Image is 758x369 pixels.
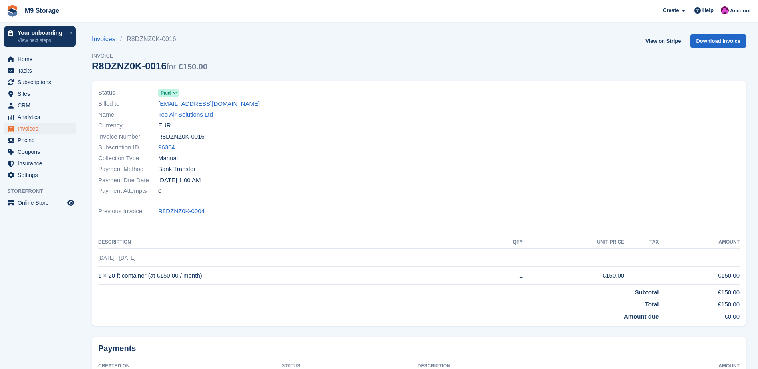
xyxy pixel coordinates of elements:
[18,197,66,208] span: Online Store
[663,6,679,14] span: Create
[18,88,66,99] span: Sites
[158,132,205,141] span: R8DZNZ0K-0016
[179,62,207,71] span: €150.00
[659,297,740,309] td: €150.00
[4,111,76,123] a: menu
[92,34,207,44] nav: breadcrumbs
[7,187,80,195] span: Storefront
[642,34,684,48] a: View on Stripe
[158,165,195,174] span: Bank Transfer
[624,236,659,249] th: Tax
[98,143,158,152] span: Subscription ID
[18,146,66,157] span: Coupons
[158,186,161,196] span: 0
[624,313,659,320] strong: Amount due
[659,267,740,285] td: €150.00
[98,255,135,261] span: [DATE] - [DATE]
[4,146,76,157] a: menu
[98,186,158,196] span: Payment Attempts
[98,132,158,141] span: Invoice Number
[18,65,66,76] span: Tasks
[690,34,746,48] a: Download Invoice
[659,284,740,297] td: €150.00
[730,7,751,15] span: Account
[18,30,65,36] p: Your onboarding
[98,267,486,285] td: 1 × 20 ft container (at €150.00 / month)
[702,6,714,14] span: Help
[523,267,624,285] td: €150.00
[4,197,76,208] a: menu
[98,121,158,130] span: Currency
[158,176,201,185] time: 2025-08-24 00:00:00 UTC
[6,5,18,17] img: stora-icon-8386f47178a22dfd0bd8f6a31ec36ba5ce8667c1dd55bd0f319d3a0aa187defe.svg
[98,165,158,174] span: Payment Method
[98,236,486,249] th: Description
[4,100,76,111] a: menu
[158,99,260,109] a: [EMAIL_ADDRESS][DOMAIN_NAME]
[523,236,624,249] th: Unit Price
[158,143,175,152] a: 96364
[92,52,207,60] span: Invoice
[18,158,66,169] span: Insurance
[4,135,76,146] a: menu
[92,34,120,44] a: Invoices
[4,77,76,88] a: menu
[22,4,62,17] a: M9 Storage
[18,100,66,111] span: CRM
[98,207,158,216] span: Previous Invoice
[659,236,740,249] th: Amount
[98,88,158,97] span: Status
[659,309,740,321] td: €0.00
[167,62,176,71] span: for
[4,88,76,99] a: menu
[18,123,66,134] span: Invoices
[486,267,523,285] td: 1
[18,111,66,123] span: Analytics
[635,289,659,296] strong: Subtotal
[4,123,76,134] a: menu
[98,99,158,109] span: Billed to
[98,110,158,119] span: Name
[66,198,76,208] a: Preview store
[18,169,66,181] span: Settings
[18,135,66,146] span: Pricing
[158,110,213,119] a: Teo Air Solutions Ltd
[158,154,178,163] span: Manual
[18,37,65,44] p: View next steps
[486,236,523,249] th: QTY
[98,343,740,353] h2: Payments
[4,65,76,76] a: menu
[18,54,66,65] span: Home
[161,89,171,97] span: Paid
[4,54,76,65] a: menu
[721,6,729,14] img: John Doyle
[98,176,158,185] span: Payment Due Date
[98,154,158,163] span: Collection Type
[4,158,76,169] a: menu
[158,121,171,130] span: EUR
[4,169,76,181] a: menu
[645,301,659,307] strong: Total
[92,61,207,71] div: R8DZNZ0K-0016
[18,77,66,88] span: Subscriptions
[158,207,205,216] a: R8DZNZ0K-0004
[4,26,76,47] a: Your onboarding View next steps
[158,88,179,97] a: Paid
